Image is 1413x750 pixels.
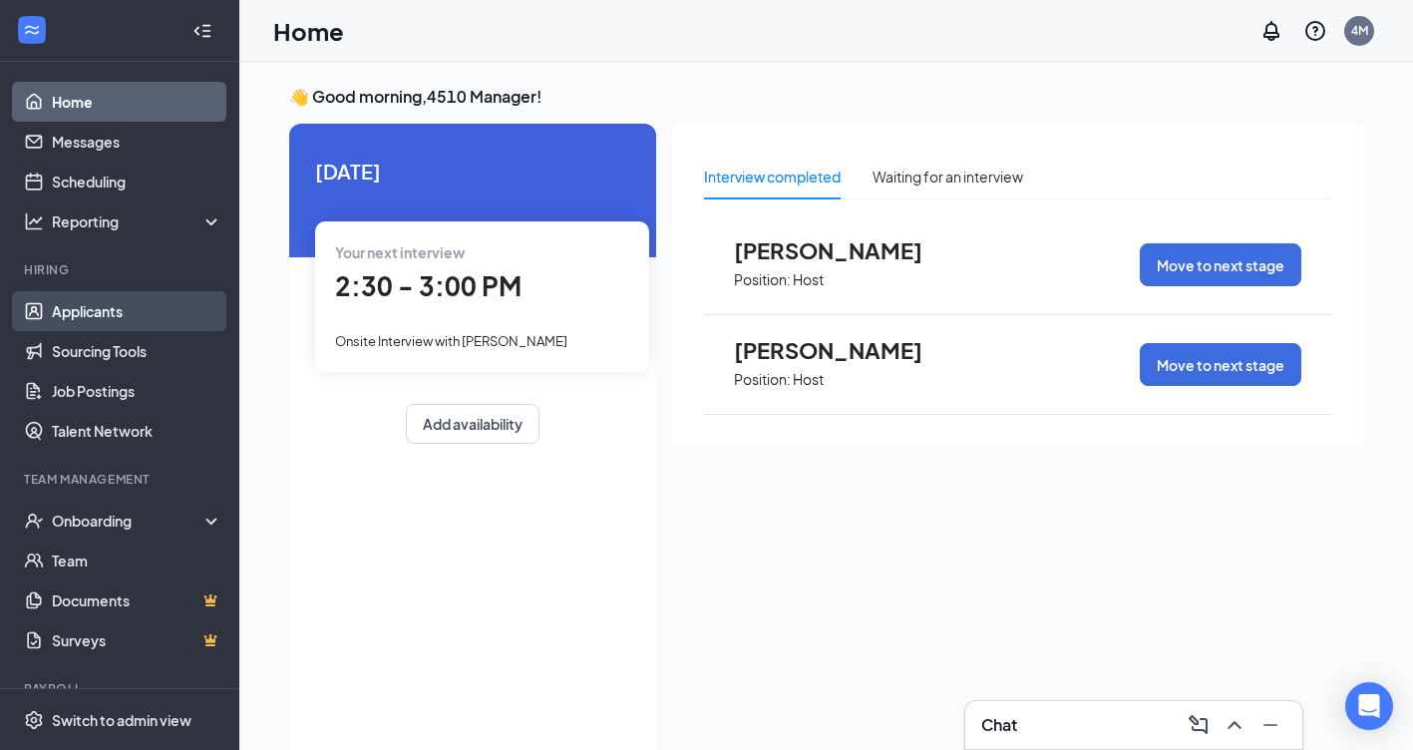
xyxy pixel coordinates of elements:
[335,243,465,261] span: Your next interview
[981,714,1017,736] h3: Chat
[24,680,218,697] div: Payroll
[24,710,44,730] svg: Settings
[22,20,42,40] svg: WorkstreamLogo
[1303,19,1327,43] svg: QuestionInfo
[52,211,223,231] div: Reporting
[52,411,222,451] a: Talent Network
[52,122,222,162] a: Messages
[24,261,218,278] div: Hiring
[52,580,222,620] a: DocumentsCrown
[873,166,1023,187] div: Waiting for an interview
[52,291,222,331] a: Applicants
[273,14,344,48] h1: Home
[734,237,953,263] span: [PERSON_NAME]
[192,21,212,41] svg: Collapse
[1351,22,1368,39] div: 4M
[1219,709,1250,741] button: ChevronUp
[1345,682,1393,730] div: Open Intercom Messenger
[1223,713,1246,737] svg: ChevronUp
[1258,713,1282,737] svg: Minimize
[335,333,567,349] span: Onsite Interview with [PERSON_NAME]
[734,370,791,389] p: Position:
[52,371,222,411] a: Job Postings
[793,270,824,289] p: Host
[793,370,824,389] p: Host
[1187,713,1211,737] svg: ComposeMessage
[52,541,222,580] a: Team
[1140,343,1301,386] button: Move to next stage
[734,270,791,289] p: Position:
[52,710,191,730] div: Switch to admin view
[52,511,205,531] div: Onboarding
[335,269,522,302] span: 2:30 - 3:00 PM
[1140,243,1301,286] button: Move to next stage
[24,211,44,231] svg: Analysis
[24,511,44,531] svg: UserCheck
[734,337,953,363] span: [PERSON_NAME]
[24,471,218,488] div: Team Management
[52,162,222,201] a: Scheduling
[406,404,539,444] button: Add availability
[1254,709,1286,741] button: Minimize
[315,156,630,187] span: [DATE]
[1183,709,1215,741] button: ComposeMessage
[1259,19,1283,43] svg: Notifications
[704,166,841,187] div: Interview completed
[289,86,1363,108] h3: 👋 Good morning, 4510 Manager !
[52,331,222,371] a: Sourcing Tools
[52,620,222,660] a: SurveysCrown
[52,82,222,122] a: Home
